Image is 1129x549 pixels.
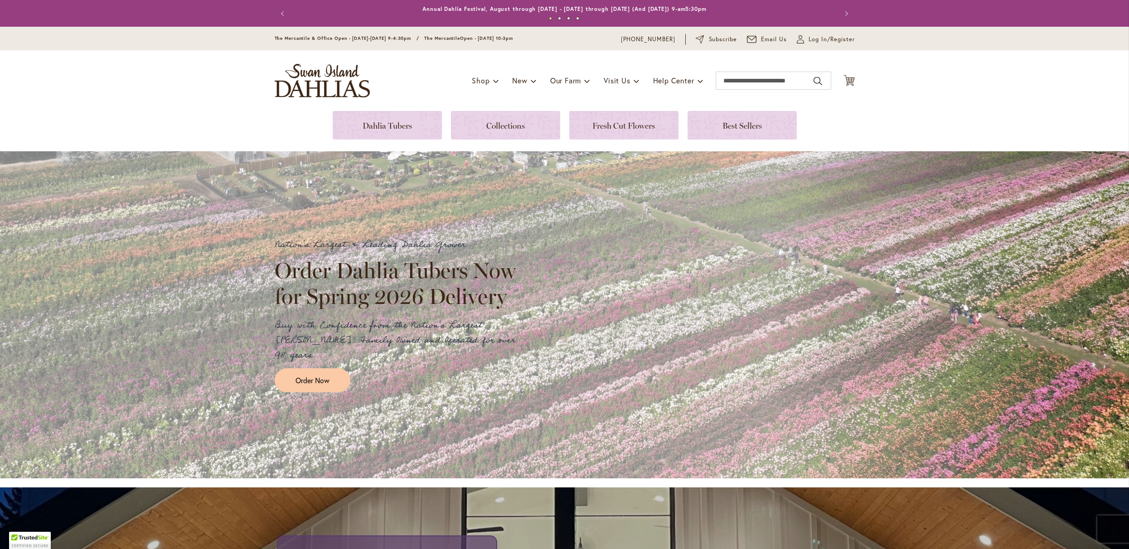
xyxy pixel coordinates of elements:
a: store logo [275,64,370,97]
a: Subscribe [696,35,737,44]
p: Buy with Confidence from the Nation's Largest [PERSON_NAME]. Family Owned and Operated for over 9... [275,318,524,363]
button: 3 of 4 [567,17,570,20]
a: Annual Dahlia Festival, August through [DATE] - [DATE] through [DATE] (And [DATE]) 9-am5:30pm [422,5,707,12]
span: The Mercantile & Office Open - [DATE]-[DATE] 9-4:30pm / The Mercantile [275,35,460,41]
span: Order Now [296,375,329,385]
a: Order Now [275,368,350,392]
span: Subscribe [709,35,737,44]
span: Visit Us [604,76,630,85]
span: Our Farm [550,76,581,85]
button: Next [837,5,855,23]
a: Log In/Register [797,35,855,44]
span: Shop [472,76,489,85]
button: Previous [275,5,293,23]
span: New [512,76,527,85]
span: Email Us [761,35,787,44]
span: Open - [DATE] 10-3pm [460,35,513,41]
button: 1 of 4 [549,17,552,20]
a: Email Us [747,35,787,44]
p: Nation's Largest & Leading Dahlia Grower [275,237,524,252]
button: 2 of 4 [558,17,561,20]
button: 4 of 4 [576,17,579,20]
span: Log In/Register [809,35,855,44]
a: [PHONE_NUMBER] [621,35,676,44]
span: Help Center [653,76,694,85]
h2: Order Dahlia Tubers Now for Spring 2026 Delivery [275,258,524,308]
